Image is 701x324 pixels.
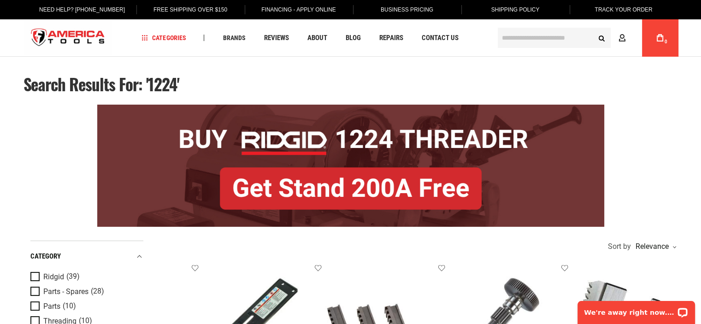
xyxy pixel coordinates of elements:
a: Blog [341,32,365,44]
span: (28) [91,288,104,295]
span: About [307,35,327,41]
span: Search results for: '1224' [24,72,180,96]
span: Ridgid [43,273,64,281]
a: Repairs [375,32,407,44]
span: Blog [345,35,360,41]
span: (39) [66,273,80,281]
div: category [30,250,143,263]
span: Brands [223,35,245,41]
img: BOGO: Buy RIDGID® 1224 Threader, Get Stand 200A Free! [97,105,604,227]
a: Categories [137,32,190,44]
span: Contact Us [421,35,458,41]
a: store logo [24,21,113,55]
a: Ridgid (39) [30,272,141,282]
a: Parts - Spares (28) [30,287,141,297]
span: Categories [141,35,186,41]
span: Sort by [608,243,631,250]
img: America Tools [24,21,113,55]
a: 0 [651,19,669,56]
a: About [303,32,331,44]
span: (10) [63,302,76,310]
span: Parts - Spares [43,288,88,296]
a: Parts (10) [30,301,141,312]
span: Reviews [264,35,289,41]
span: Repairs [379,35,403,41]
a: Reviews [259,32,293,44]
a: BOGO: Buy RIDGID® 1224 Threader, Get Stand 200A Free! [97,105,604,112]
iframe: LiveChat chat widget [571,295,701,324]
span: 0 [665,39,667,44]
button: Search [593,29,611,47]
a: Contact Us [417,32,462,44]
a: Brands [218,32,249,44]
span: Parts [43,302,60,311]
span: Shipping Policy [491,6,540,13]
div: Relevance [633,243,676,250]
